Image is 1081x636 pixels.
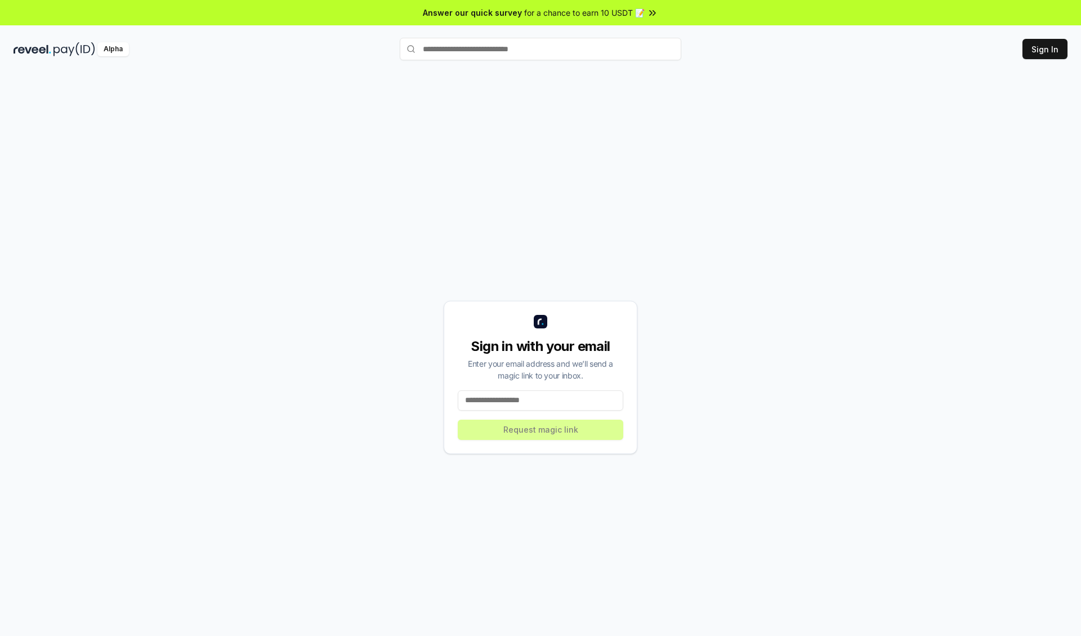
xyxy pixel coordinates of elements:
img: pay_id [53,42,95,56]
div: Alpha [97,42,129,56]
div: Sign in with your email [458,337,623,355]
button: Sign In [1022,39,1067,59]
div: Enter your email address and we’ll send a magic link to your inbox. [458,358,623,381]
span: for a chance to earn 10 USDT 📝 [524,7,645,19]
span: Answer our quick survey [423,7,522,19]
img: reveel_dark [14,42,51,56]
img: logo_small [534,315,547,328]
